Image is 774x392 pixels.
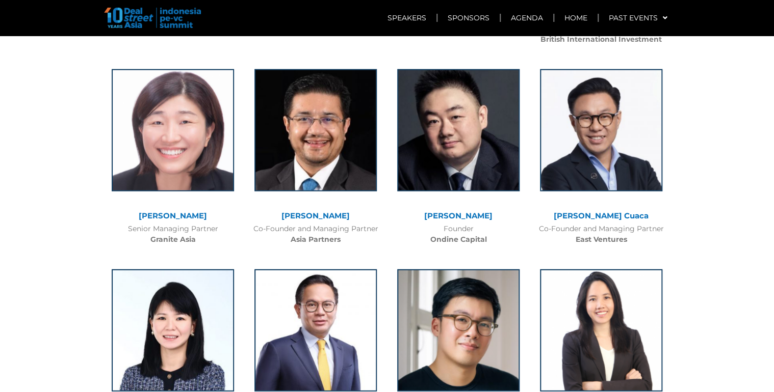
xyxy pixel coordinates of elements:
[535,223,667,245] div: Co-Founder and Managing Partner
[576,235,627,244] b: East Ventures
[599,6,678,30] a: Past Events
[112,269,234,391] img: Huai Fong Chew
[112,69,234,191] img: Jenny Lee
[437,6,500,30] a: Sponsors
[392,223,525,245] div: Founder
[397,69,520,191] img: Randolph Hsu-square
[150,235,196,244] b: Granite Asia
[397,269,520,391] img: Kevin Aluwi
[377,6,436,30] a: Speakers
[540,69,662,191] img: Screenshot_20250826_150546_Chrome~2
[540,269,662,391] img: Pinn Lawjindakul
[424,211,493,220] a: [PERSON_NAME]
[254,69,377,191] img: Nick Nash
[254,269,377,391] img: Foto Kartika – Dasi Kuning
[501,6,553,30] a: Agenda
[430,235,487,244] b: Ondine Capital
[554,211,649,220] a: [PERSON_NAME] Cuaca
[139,211,207,220] a: [PERSON_NAME]
[249,223,382,245] div: Co-Founder and Managing Partner
[540,35,662,44] b: British International Investment
[107,223,239,245] div: Senior Managing Partner
[281,211,350,220] a: [PERSON_NAME]
[554,6,598,30] a: Home
[291,235,341,244] b: Asia Partners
